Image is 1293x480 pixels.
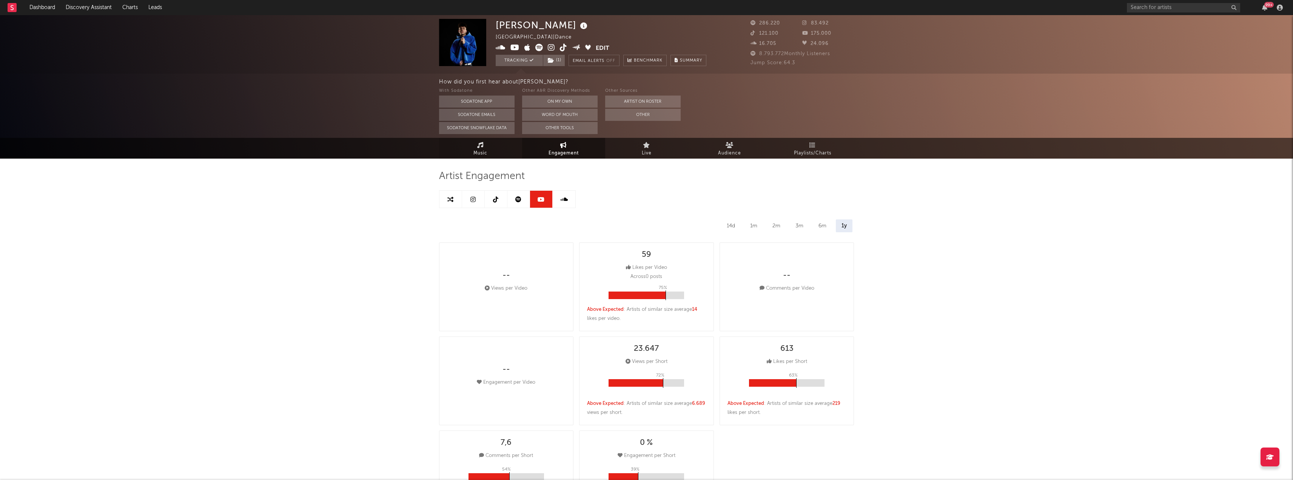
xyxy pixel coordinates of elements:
input: Search for artists [1127,3,1240,12]
span: Playlists/Charts [794,149,831,158]
p: 54 % [502,465,511,474]
a: Benchmark [623,55,667,66]
span: Audience [718,149,741,158]
div: 3m [790,219,809,232]
a: Music [439,138,522,159]
div: 99 + [1264,2,1274,8]
button: Edit [596,44,609,53]
div: With Sodatone [439,86,515,96]
span: Music [473,149,487,158]
button: Word Of Mouth [522,109,598,121]
div: 613 [780,344,794,353]
span: Live [642,149,652,158]
span: 219 [832,401,840,406]
div: : Artists of similar size average likes per short . [727,399,846,417]
span: 121.100 [751,31,778,36]
div: : Artists of similar size average views per short . [587,399,706,417]
span: 8.793.772 Monthly Listeners [751,51,830,56]
div: 1m [744,219,763,232]
div: Likes per Short [767,357,807,366]
p: Across 0 posts [630,272,662,281]
div: 2m [767,219,786,232]
div: 0 % [640,438,653,448]
div: Other A&R Discovery Methods [522,86,598,96]
div: [PERSON_NAME] [496,19,589,31]
div: : Artists of similar size average likes per video . [587,305,706,323]
div: Other Sources [605,86,681,96]
button: Email AlertsOff [569,55,620,66]
a: Playlists/Charts [771,138,854,159]
span: 14 [692,307,697,312]
span: 6.689 [692,401,705,406]
button: Other Tools [522,122,598,134]
div: Comments per Video [760,284,814,293]
p: 63 % [789,371,798,380]
div: 7,6 [501,438,512,448]
button: Tracking [496,55,543,66]
em: Off [606,59,615,63]
div: 59 [642,250,651,259]
span: 286.220 [751,21,780,26]
button: Sodatone Snowflake Data [439,122,515,134]
span: ( 1 ) [543,55,565,66]
div: 14d [721,219,741,232]
p: 75 % [659,283,667,292]
p: 39 % [631,465,640,474]
span: 24.096 [802,41,829,46]
span: 175.000 [802,31,831,36]
p: 72 % [656,371,664,380]
div: 6m [813,219,832,232]
button: Summary [670,55,706,66]
a: Live [605,138,688,159]
div: -- [783,271,791,280]
button: (1) [543,55,565,66]
span: Above Expected [587,307,624,312]
div: Likes per Video [626,263,667,272]
a: Engagement [522,138,605,159]
div: Engagement per Video [477,378,535,387]
div: Views per Video [485,284,527,293]
button: 99+ [1262,5,1267,11]
span: Above Expected [587,401,624,406]
span: Summary [680,59,702,63]
div: -- [502,271,510,280]
span: Jump Score: 64.3 [751,60,795,65]
button: Other [605,109,681,121]
button: On My Own [522,96,598,108]
span: Engagement [549,149,579,158]
span: 83.492 [802,21,829,26]
span: Benchmark [634,56,663,65]
div: Comments per Short [479,451,533,460]
div: 23.647 [634,344,659,353]
button: Sodatone App [439,96,515,108]
span: Artist Engagement [439,172,525,181]
button: Sodatone Emails [439,109,515,121]
span: Above Expected [727,401,764,406]
div: Views per Short [626,357,667,366]
div: [GEOGRAPHIC_DATA] | Dance [496,33,580,42]
div: -- [502,365,510,374]
a: Audience [688,138,771,159]
div: Engagement per Short [618,451,675,460]
div: 1y [836,219,852,232]
button: Artist on Roster [605,96,681,108]
span: 16.705 [751,41,776,46]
